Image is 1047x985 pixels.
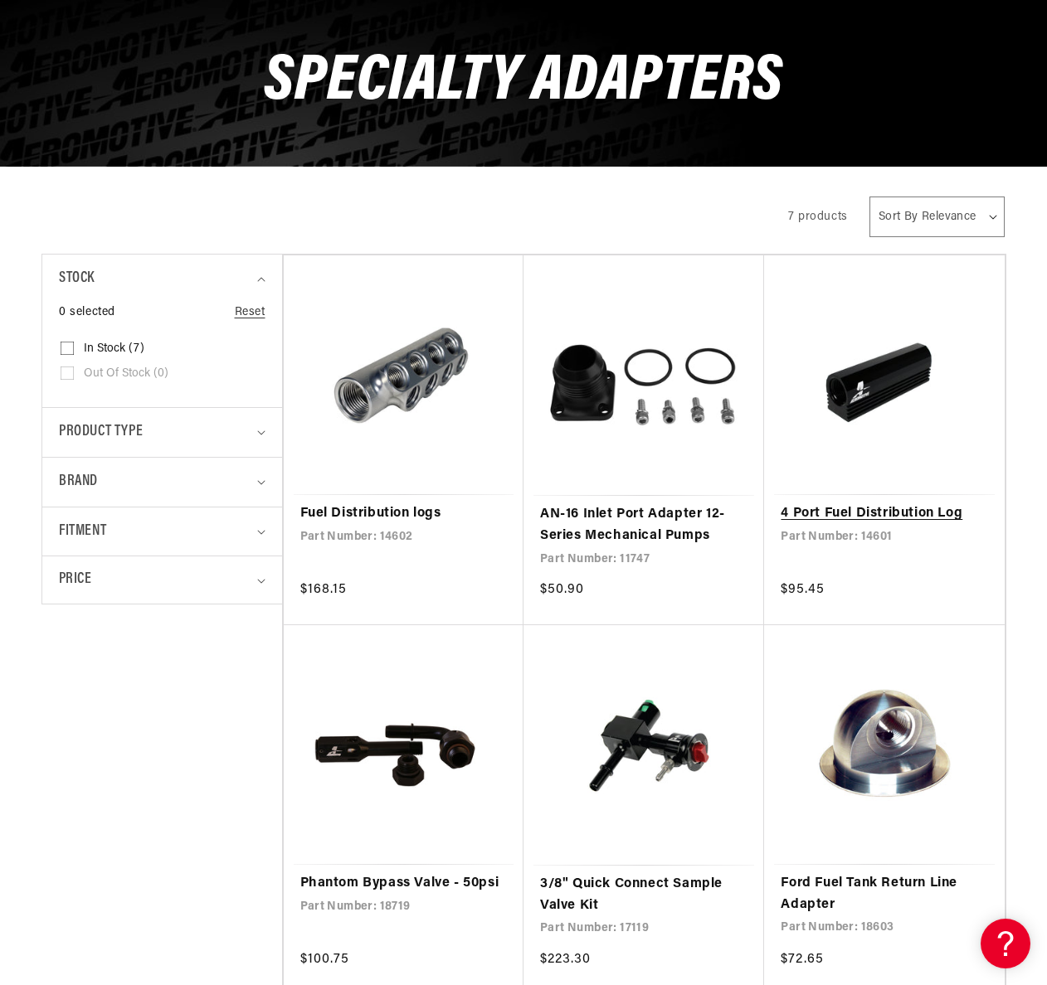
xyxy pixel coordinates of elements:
[59,507,265,556] summary: Fitment (0 selected)
[59,255,265,303] summary: Stock (0 selected)
[540,874,748,916] a: 3/8" Quick Connect Sample Valve Kit
[59,303,115,322] span: 0 selected
[781,873,987,915] a: Ford Fuel Tank Return Line Adapter
[59,267,95,291] span: Stock
[84,342,144,357] span: In stock (7)
[59,458,265,507] summary: Brand (0 selected)
[84,366,168,381] span: Out of stock (0)
[59,420,143,444] span: Product type
[781,503,987,525] a: 4 Port Fuel Distribution Log
[59,569,91,591] span: Price
[59,408,265,457] summary: Product type (0 selected)
[300,873,507,895] a: Phantom Bypass Valve - 50psi
[59,520,106,544] span: Fitment
[264,50,783,115] span: Specialty Adapters
[788,211,848,223] span: 7 products
[300,503,507,525] a: Fuel Distribution logs
[235,303,265,322] a: Reset
[540,504,748,546] a: AN-16 Inlet Port Adapter 12-Series Mechanical Pumps
[59,556,265,604] summary: Price
[59,470,98,494] span: Brand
